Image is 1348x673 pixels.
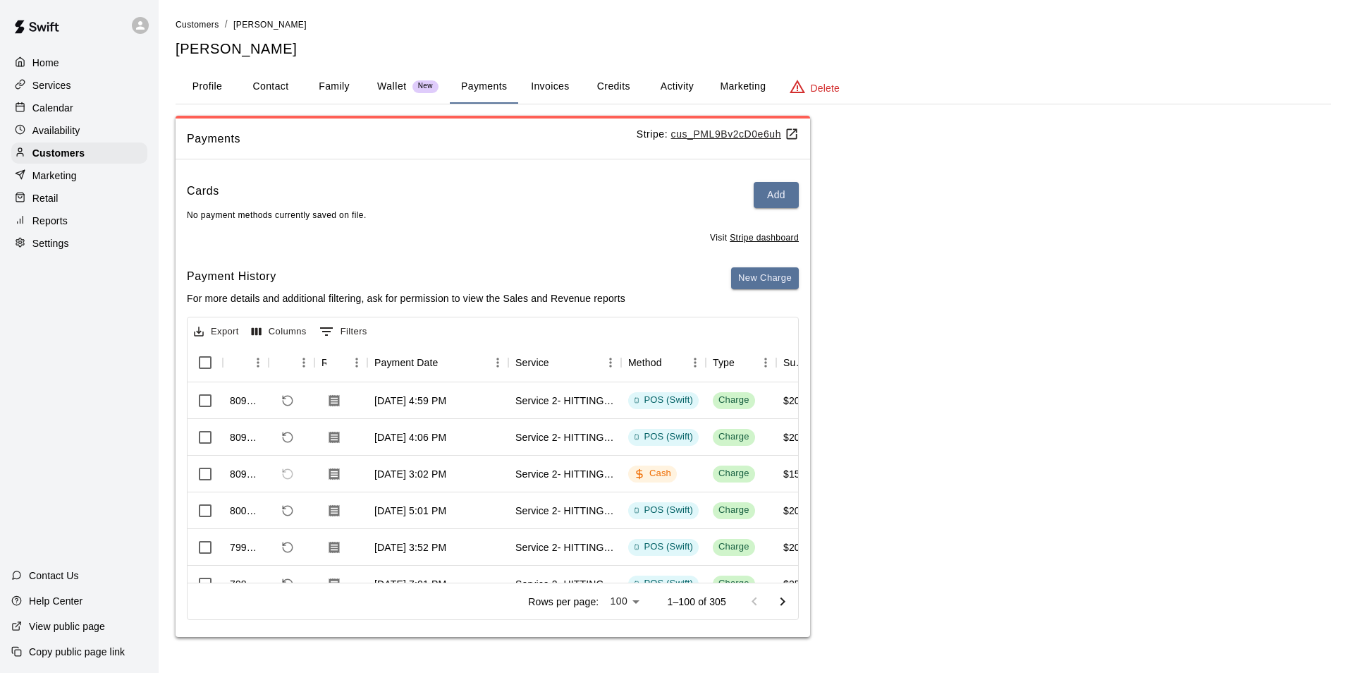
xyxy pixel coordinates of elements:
p: Rows per page: [528,595,599,609]
div: 798472 [230,577,262,591]
div: Cash [634,467,671,480]
div: Charge [718,577,749,590]
li: / [225,17,228,32]
span: Payments [187,130,637,148]
button: Menu [685,352,706,373]
span: Customers [176,20,219,30]
div: Service 2- HITTING TUNNEL RENTAL - 50ft Baseball [515,430,614,444]
button: Invoices [518,70,582,104]
u: Stripe dashboard [730,233,799,243]
div: Method [621,343,706,382]
div: Service [515,343,549,382]
div: 809556 [230,430,262,444]
p: View public page [29,619,105,633]
button: Profile [176,70,239,104]
div: $25.00 [783,577,814,591]
button: Sort [549,353,569,372]
span: No payment methods currently saved on file. [187,210,367,220]
div: 799917 [230,540,262,554]
span: Visit [710,231,799,245]
div: Charge [718,540,749,554]
button: Menu [293,352,314,373]
p: Calendar [32,101,73,115]
div: Charge [718,467,749,480]
div: Receipt [314,343,367,382]
p: Reports [32,214,68,228]
div: Services [11,75,147,96]
div: Refund [269,343,314,382]
div: Sep 10, 2025, 4:06 PM [374,430,446,444]
a: Calendar [11,97,147,119]
button: Credits [582,70,645,104]
button: Show filters [316,320,371,343]
button: Download Receipt [321,425,347,450]
button: Menu [755,352,776,373]
div: basic tabs example [176,70,1331,104]
a: Retail [11,188,147,209]
div: Service 2- HITTING TUNNEL RENTAL - 50ft Baseball [515,394,614,408]
div: POS (Swift) [634,540,693,554]
a: Home [11,52,147,73]
p: Home [32,56,59,70]
div: Charge [718,394,749,407]
a: Availability [11,120,147,141]
div: Sep 5, 2025, 5:01 PM [374,504,446,518]
div: Type [713,343,735,382]
button: Export [190,321,243,343]
div: Charge [718,430,749,444]
button: Sort [326,353,346,372]
button: Download Receipt [321,388,347,413]
button: Download Receipt [321,535,347,560]
span: [PERSON_NAME] [233,20,307,30]
button: Sort [735,353,754,372]
a: Settings [11,233,147,254]
p: Help Center [29,594,82,608]
div: Marketing [11,165,147,186]
button: Menu [247,352,269,373]
div: Charge [718,504,749,517]
div: Sep 5, 2025, 3:52 PM [374,540,446,554]
div: Service 2- HITTING TUNNEL RENTAL - 50ft Baseball [515,467,614,481]
button: Marketing [709,70,777,104]
p: Marketing [32,169,77,183]
button: Sort [276,353,295,372]
a: Customers [176,18,219,30]
h5: [PERSON_NAME] [176,40,1331,59]
div: Sep 10, 2025, 4:59 PM [374,394,446,408]
div: 809727 [230,394,262,408]
p: Stripe: [637,127,799,142]
p: 1–100 of 305 [667,595,726,609]
button: Sort [662,353,682,372]
u: cus_PML9Bv2cD0e6uh [671,128,799,140]
nav: breadcrumb [176,17,1331,32]
div: Service [508,343,621,382]
div: Sep 10, 2025, 3:02 PM [374,467,446,481]
p: Customers [32,146,85,160]
p: Contact Us [29,569,79,583]
p: Settings [32,236,69,250]
div: POS (Swift) [634,577,693,590]
div: Method [628,343,662,382]
p: Availability [32,123,80,138]
button: Sort [230,353,250,372]
div: 809410 [230,467,262,481]
a: Reports [11,210,147,231]
div: POS (Swift) [634,430,693,444]
span: Refund payment [276,462,300,486]
h6: Payment History [187,267,625,286]
p: Delete [811,81,840,95]
div: $20.00 [783,430,814,444]
button: Go to next page [768,588,797,616]
h6: Cards [187,182,219,208]
button: Download Receipt [321,571,347,597]
button: Family [302,70,366,104]
div: Sep 4, 2025, 7:01 PM [374,577,446,591]
button: Download Receipt [321,461,347,487]
div: $20.00 [783,540,814,554]
div: $15.00 [783,467,814,481]
div: Id [223,343,269,382]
